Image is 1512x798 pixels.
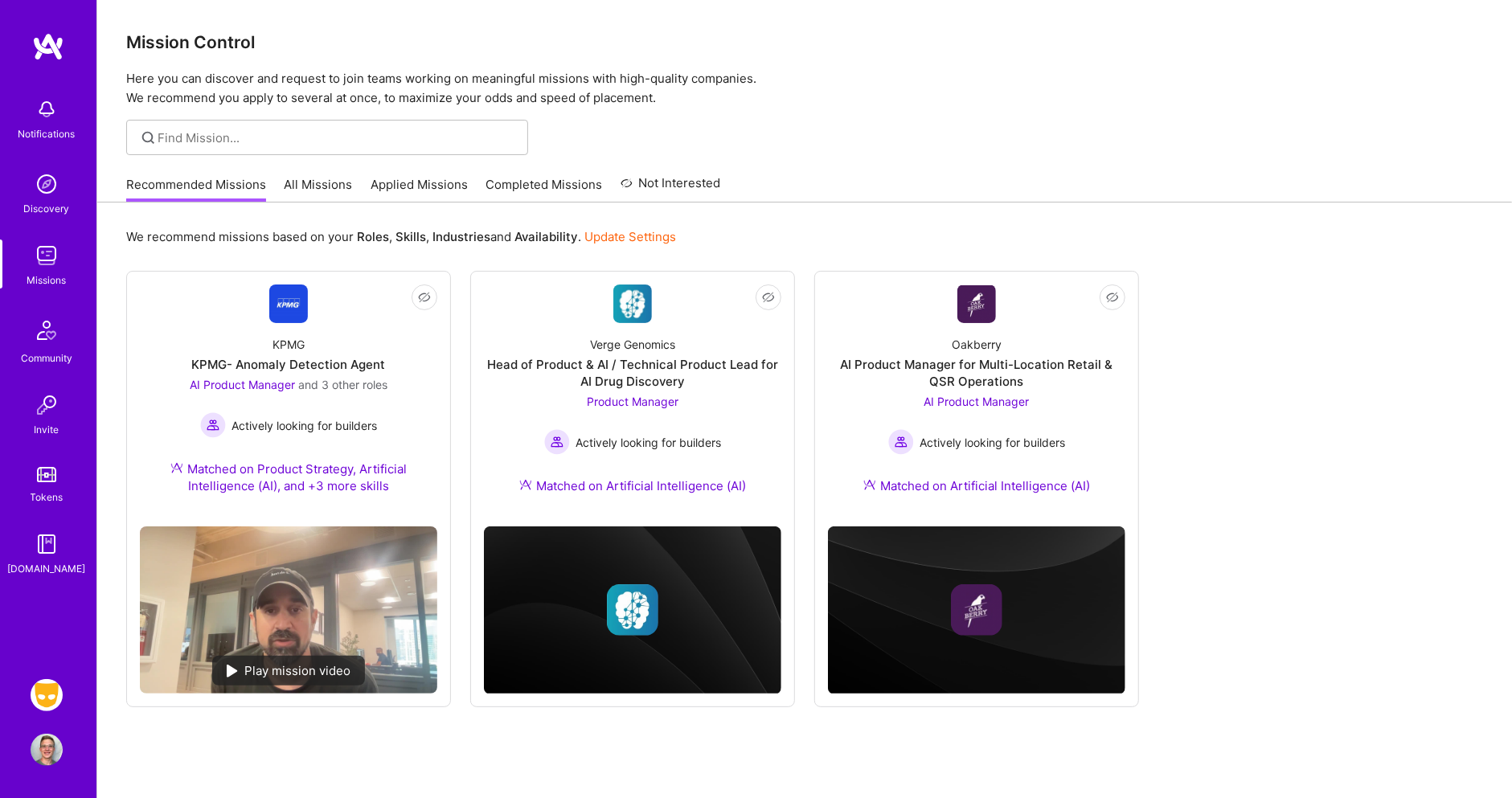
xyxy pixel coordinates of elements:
[371,176,468,203] a: Applied Missions
[8,560,86,577] div: [DOMAIN_NAME]
[27,272,67,289] div: Missions
[37,467,56,482] img: tokens
[432,229,490,244] b: Industries
[519,478,532,491] img: Ateam Purple Icon
[31,734,63,766] img: User Avatar
[828,526,1125,694] img: cover
[357,229,389,244] b: Roles
[544,429,570,455] img: Actively looking for builders
[200,412,226,438] img: Actively looking for builders
[170,461,183,474] img: Ateam Purple Icon
[863,478,876,491] img: Ateam Purple Icon
[484,284,781,514] a: Company LogoVerge GenomicsHead of Product & AI / Technical Product Lead for AI Drug DiscoveryProd...
[126,176,266,203] a: Recommended Missions
[828,356,1125,390] div: AI Product Manager for Multi-Location Retail & QSR Operations
[519,477,746,494] div: Matched on Artificial Intelligence (AI)
[613,284,652,323] img: Company Logo
[232,417,378,434] span: Actively looking for builders
[31,528,63,560] img: guide book
[621,174,721,203] a: Not Interested
[192,356,386,373] div: KPMG- Anomaly Detection Agent
[126,228,676,245] p: We recommend missions based on your , , and .
[285,176,353,203] a: All Missions
[951,584,1002,636] img: Company logo
[418,291,431,304] i: icon EyeClosed
[590,336,675,353] div: Verge Genomics
[607,584,658,636] img: Company logo
[27,679,67,711] a: Grindr: Product & Marketing
[18,125,76,142] div: Notifications
[863,477,1090,494] div: Matched on Artificial Intelligence (AI)
[31,679,63,711] img: Grindr: Product & Marketing
[140,460,437,494] div: Matched on Product Strategy, Artificial Intelligence (AI), and +3 more skills
[584,229,676,244] a: Update Settings
[32,32,64,61] img: logo
[227,665,238,677] img: play
[514,229,578,244] b: Availability
[920,434,1066,451] span: Actively looking for builders
[24,200,70,217] div: Discovery
[27,734,67,766] a: User Avatar
[27,311,66,350] img: Community
[126,32,1483,52] h3: Mission Control
[952,336,1002,353] div: Oakberry
[35,421,59,438] div: Invite
[828,284,1125,514] a: Company LogoOakberryAI Product Manager for Multi-Location Retail & QSR OperationsAI Product Manag...
[21,350,72,366] div: Community
[272,336,305,353] div: KPMG
[140,526,437,694] img: No Mission
[140,284,437,514] a: Company LogoKPMGKPMG- Anomaly Detection AgentAI Product Manager and 3 other rolesActively looking...
[31,389,63,421] img: Invite
[31,168,63,200] img: discovery
[298,378,387,391] span: and 3 other roles
[139,129,158,147] i: icon SearchGrey
[31,239,63,272] img: teamwork
[31,489,64,505] div: Tokens
[587,395,678,408] span: Product Manager
[957,285,996,323] img: Company Logo
[762,291,775,304] i: icon EyeClosed
[1106,291,1119,304] i: icon EyeClosed
[924,395,1030,408] span: AI Product Manager
[31,93,63,125] img: bell
[484,526,781,694] img: cover
[126,69,1483,108] p: Here you can discover and request to join teams working on meaningful missions with high-quality ...
[158,129,516,146] input: Find Mission...
[395,229,426,244] b: Skills
[212,656,365,685] div: Play mission video
[190,378,295,391] span: AI Product Manager
[576,434,722,451] span: Actively looking for builders
[269,284,308,323] img: Company Logo
[484,356,781,390] div: Head of Product & AI / Technical Product Lead for AI Drug Discovery
[888,429,914,455] img: Actively looking for builders
[486,176,603,203] a: Completed Missions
